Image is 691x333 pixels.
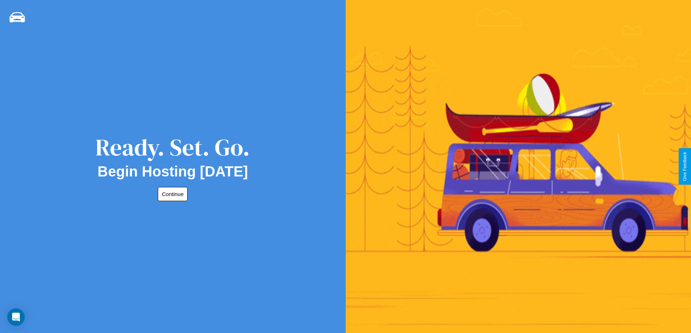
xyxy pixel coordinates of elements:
h2: Begin Hosting [DATE] [98,163,248,180]
div: Open Intercom Messenger [7,308,25,326]
div: Give Feedback [682,152,687,181]
div: Ready. Set. Go. [95,131,250,163]
button: Continue [158,187,188,201]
